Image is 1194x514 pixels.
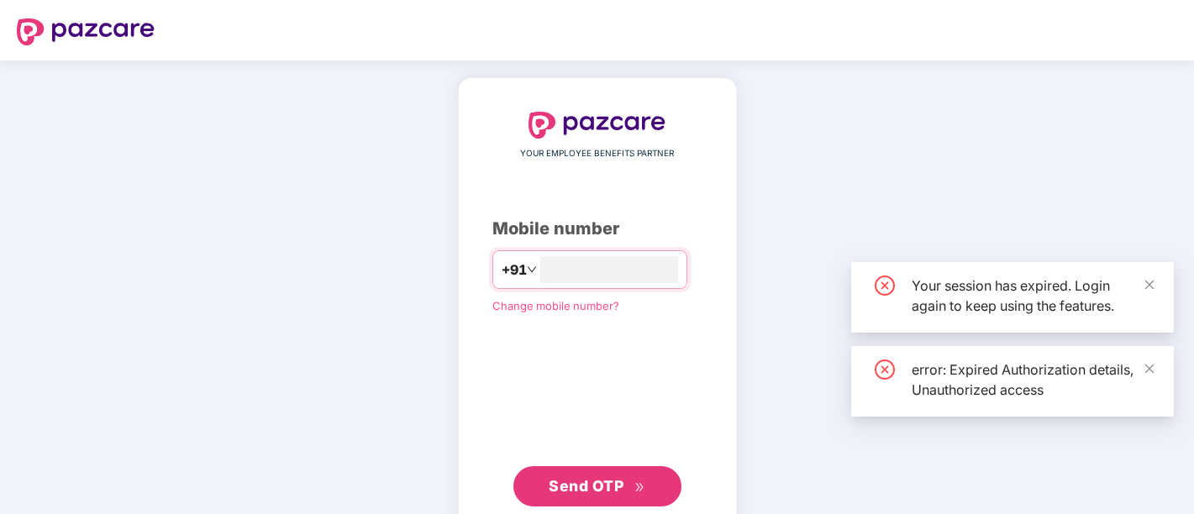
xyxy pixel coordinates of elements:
span: close [1144,363,1155,375]
span: double-right [634,482,645,493]
span: down [527,265,537,275]
span: Send OTP [549,477,623,495]
div: error: Expired Authorization details, Unauthorized access [912,359,1154,400]
div: Mobile number [492,216,702,242]
span: close-circle [875,275,895,296]
button: Send OTPdouble-right [513,466,681,506]
img: logo [529,112,666,139]
a: Change mobile number? [492,299,619,312]
img: logo [17,18,155,45]
span: close [1144,279,1155,291]
span: +91 [502,260,527,281]
span: YOUR EMPLOYEE BENEFITS PARTNER [520,147,674,160]
span: close-circle [875,359,895,380]
div: Your session has expired. Login again to keep using the features. [912,275,1154,316]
